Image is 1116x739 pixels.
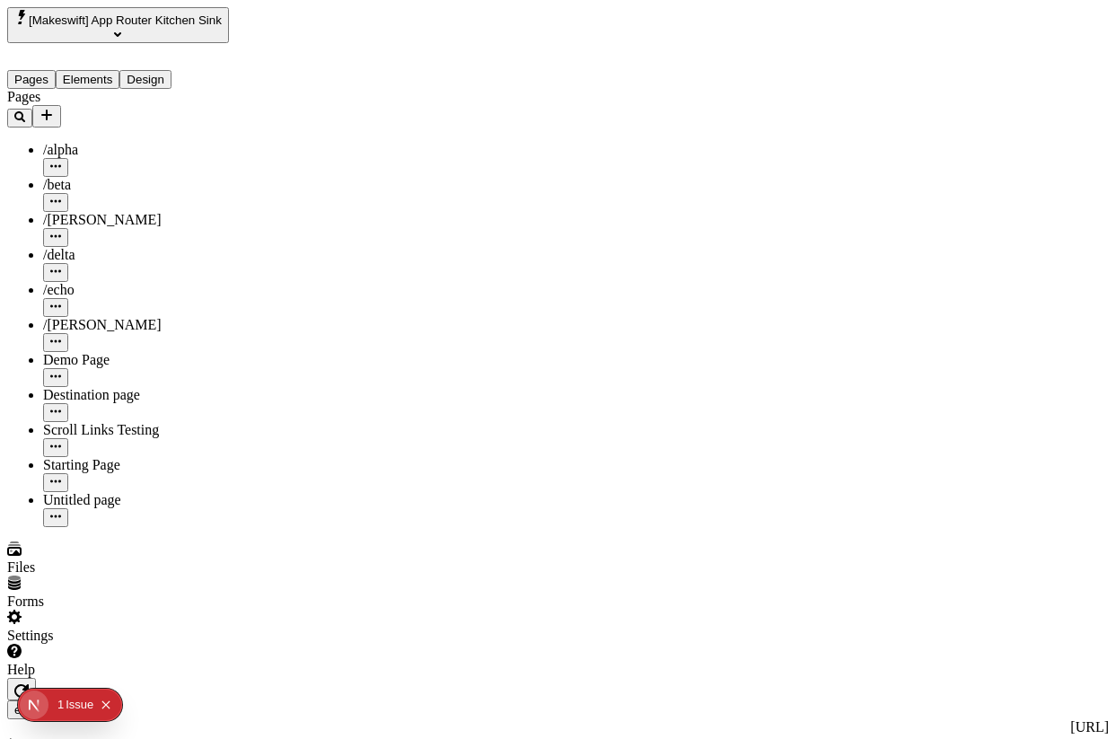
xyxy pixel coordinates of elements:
div: Scroll Links Testing [43,422,256,438]
div: Files [7,559,256,576]
button: Design [119,70,171,89]
div: Settings [7,628,256,644]
div: /[PERSON_NAME] [43,212,256,228]
div: /[PERSON_NAME] [43,317,256,333]
div: Destination page [43,387,256,403]
div: /beta [43,177,256,193]
button: Select site [7,7,229,43]
div: Pages [7,89,256,105]
button: Elements [56,70,120,89]
div: Demo Page [43,352,256,368]
span: [Makeswift] App Router Kitchen Sink [29,13,222,27]
div: Forms [7,594,256,610]
div: /echo [43,282,256,298]
button: Add new [32,105,61,128]
button: Open locale picker [7,700,56,719]
div: /delta [43,247,256,263]
div: Help [7,662,256,678]
span: en-US [14,703,48,717]
button: Pages [7,70,56,89]
div: /alpha [43,142,256,158]
div: [URL] [7,719,1109,735]
div: Starting Page [43,457,256,473]
div: Untitled page [43,492,256,508]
